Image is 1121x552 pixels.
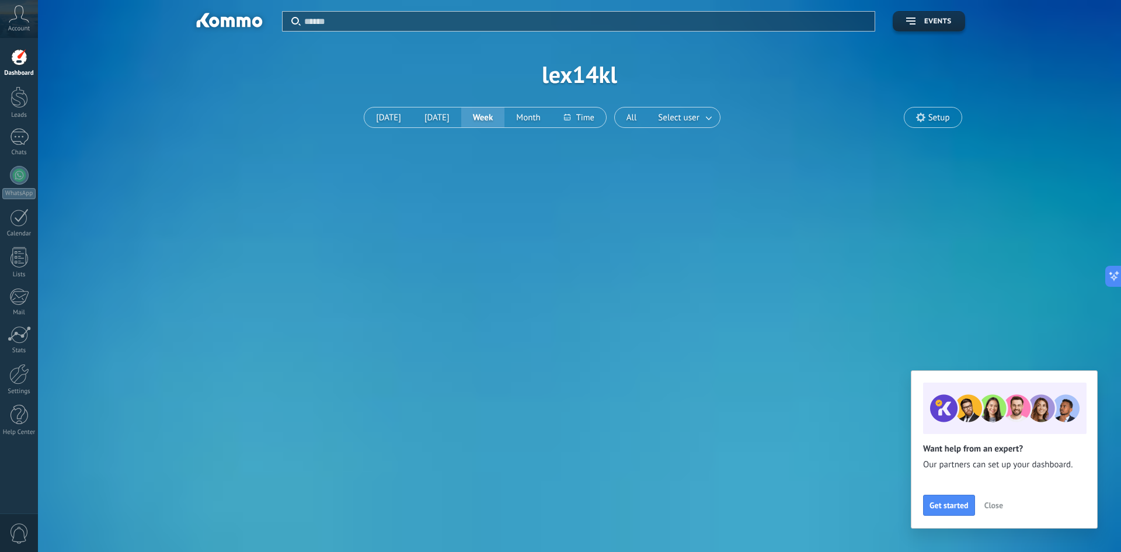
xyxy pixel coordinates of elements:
[2,230,36,238] div: Calendar
[893,11,965,32] button: Events
[656,110,701,126] span: Select user
[979,497,1008,514] button: Close
[364,107,413,127] button: [DATE]
[413,107,461,127] button: [DATE]
[929,501,969,509] span: Get started
[924,18,951,26] span: Events
[2,112,36,119] div: Leads
[648,107,719,127] button: Select user
[552,107,606,127] button: Time
[8,25,30,33] span: Account
[928,113,950,123] span: Setup
[2,388,36,395] div: Settings
[2,70,36,77] div: Dashboard
[2,188,36,199] div: WhatsApp
[2,429,36,436] div: Help Center
[2,149,36,157] div: Chats
[504,107,552,127] button: Month
[2,271,36,279] div: Lists
[2,309,36,317] div: Mail
[923,459,1085,471] span: Our partners can set up your dashboard.
[923,495,975,516] button: Get started
[461,107,505,127] button: Week
[923,443,1085,454] h2: Want help from an expert?
[615,107,649,127] button: All
[2,347,36,355] div: Stats
[984,501,1003,509] span: Close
